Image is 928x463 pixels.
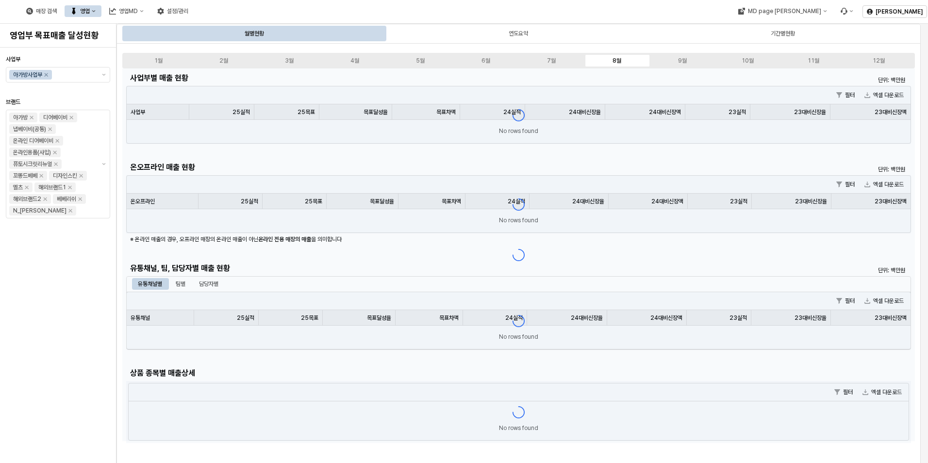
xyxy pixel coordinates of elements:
[191,56,257,65] label: 2월
[350,57,359,64] div: 4월
[98,67,110,82] button: 제안 사항 표시
[167,8,188,15] div: 설정/관리
[416,57,425,64] div: 5월
[771,28,795,39] div: 기간별현황
[48,127,52,131] div: Remove 냅베이비(공통)
[30,116,33,119] div: Remove 아가방
[808,57,819,64] div: 11월
[53,150,57,154] div: Remove 온라인용품(사입)
[80,8,90,15] div: 영업
[846,56,911,65] label: 12월
[873,57,885,64] div: 12월
[780,56,846,65] label: 11월
[6,56,20,63] span: 사업부
[649,56,715,65] label: 9월
[119,8,138,15] div: 영업MD
[98,110,110,218] button: 제안 사항 표시
[547,57,556,64] div: 7월
[69,116,73,119] div: Remove 디어베이비
[322,56,388,65] label: 4월
[453,56,519,65] label: 6월
[652,26,914,41] div: 기간별현황
[103,5,149,17] button: 영업MD
[154,57,163,64] div: 1월
[10,31,106,40] h4: 영업부 목표매출 달성현황
[13,113,28,122] div: 아가방
[57,194,76,204] div: 베베리쉬
[20,5,63,17] button: 매장 검색
[742,57,754,64] div: 10월
[613,57,621,64] div: 8월
[13,124,46,134] div: 냅베이비(공통)
[6,99,20,105] span: 브랜드
[13,182,23,192] div: 엘츠
[44,73,48,77] div: Remove 아가방사업부
[876,8,923,16] p: [PERSON_NAME]
[678,57,687,64] div: 9월
[39,174,43,178] div: Remove 꼬똥드베베
[25,185,29,189] div: Remove 엘츠
[219,57,228,64] div: 2월
[13,171,37,181] div: 꼬똥드베베
[68,185,72,189] div: Remove 해외브랜드1
[43,113,67,122] div: 디어베이비
[13,159,52,169] div: 퓨토시크릿리뉴얼
[65,5,101,17] button: 영업
[584,56,649,65] label: 8월
[285,57,294,64] div: 3월
[13,206,66,215] div: N_[PERSON_NAME]
[38,182,66,192] div: 해외브랜드1
[126,56,191,65] label: 1월
[151,5,194,17] button: 설정/관리
[78,197,82,201] div: Remove 베베리쉬
[519,56,584,65] label: 7월
[123,26,385,41] div: 월별현황
[834,5,859,17] div: Menu item 6
[715,56,780,65] label: 10월
[245,28,264,39] div: 월별현황
[68,209,72,213] div: Remove N_이야이야오
[862,5,927,18] button: [PERSON_NAME]
[13,70,42,80] div: 아가방사업부
[388,56,453,65] label: 5월
[387,26,649,41] div: 연도요약
[747,8,821,15] div: MD page [PERSON_NAME]
[732,5,832,17] button: MD page [PERSON_NAME]
[732,5,832,17] div: MD page 이동
[13,148,51,157] div: 온라인용품(사입)
[13,136,53,146] div: 온라인 디어베이비
[53,171,77,181] div: 디자인스킨
[509,28,528,39] div: 연도요약
[116,24,928,463] main: App Frame
[43,197,47,201] div: Remove 해외브랜드2
[13,194,41,204] div: 해외브랜드2
[79,174,83,178] div: Remove 디자인스킨
[257,56,322,65] label: 3월
[481,57,490,64] div: 6월
[36,8,57,15] div: 매장 검색
[55,139,59,143] div: Remove 온라인 디어베이비
[54,162,58,166] div: Remove 퓨토시크릿리뉴얼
